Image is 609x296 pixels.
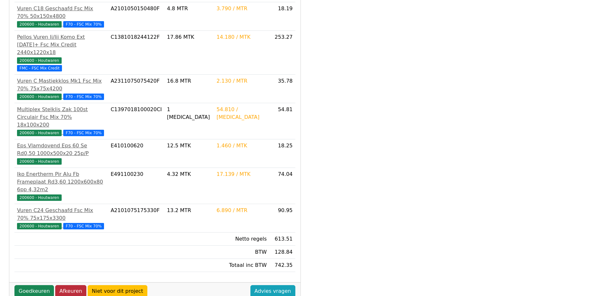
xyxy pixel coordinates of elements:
[17,94,62,100] span: 200600 - Houtwaren
[17,142,106,165] a: Eps Vlamdovend Eps 60 Se Rd0,50 1000x500x20 25p/P200600 - Houtwaren
[17,77,106,93] div: Vuren C Mastiekklos Mk1 Fsc Mix 70% 75x75x4200
[108,31,164,75] td: C1381018244122F
[17,158,62,165] span: 200600 - Houtwaren
[214,259,269,272] td: Totaal inc BTW
[167,77,212,85] div: 16.8 MTR
[17,65,62,71] span: FMC - FSC Mix Credit
[17,5,106,20] div: Vuren C18 Geschaafd Fsc Mix 70% 50x150x4800
[217,170,267,178] div: 17.139 / MTK
[17,130,62,136] span: 200600 - Houtwaren
[269,259,295,272] td: 742.35
[17,223,62,229] span: 200600 - Houtwaren
[108,2,164,31] td: A2101050150480F
[108,75,164,103] td: A2311075075420F
[217,207,267,214] div: 6.890 / MTR
[269,168,295,204] td: 74.04
[17,57,62,64] span: 200600 - Houtwaren
[167,207,212,214] div: 13.2 MTR
[269,31,295,75] td: 253.27
[17,142,106,157] div: Eps Vlamdovend Eps 60 Se Rd0,50 1000x500x20 25p/P
[17,106,106,136] a: Multiplex Stelklis Zak 100st Circulair Fsc Mix 70% 18x100x200200600 - Houtwaren F70 - FSC Mix 70%
[217,142,267,150] div: 1.460 / MTK
[167,142,212,150] div: 12.5 MTK
[167,170,212,178] div: 4.32 MTK
[217,5,267,12] div: 3.790 / MTR
[17,33,106,56] div: Pellos Vuren Ii/Iii Komo Ext [DATE]+ Fsc Mix Credit 2440x1220x18
[63,21,104,28] span: F70 - FSC Mix 70%
[17,77,106,100] a: Vuren C Mastiekklos Mk1 Fsc Mix 70% 75x75x4200200600 - Houtwaren F70 - FSC Mix 70%
[17,194,62,201] span: 200600 - Houtwaren
[167,5,212,12] div: 4.8 MTR
[17,106,106,129] div: Multiplex Stelklis Zak 100st Circulair Fsc Mix 70% 18x100x200
[167,106,212,121] div: 1 [MEDICAL_DATA]
[17,5,106,28] a: Vuren C18 Geschaafd Fsc Mix 70% 50x150x4800200600 - Houtwaren F70 - FSC Mix 70%
[108,204,164,233] td: A2101075175330F
[269,233,295,246] td: 613.51
[17,207,106,230] a: Vuren C24 Geschaafd Fsc Mix 70% 75x175x3300200600 - Houtwaren F70 - FSC Mix 70%
[108,103,164,139] td: C1397018100020CI
[108,168,164,204] td: E491100230
[269,246,295,259] td: 128.84
[17,21,62,28] span: 200600 - Houtwaren
[269,75,295,103] td: 35.78
[217,77,267,85] div: 2.130 / MTR
[269,204,295,233] td: 90.95
[17,170,106,193] div: Iko Enertherm Pir Alu Fb Frameplaat Rd3,60 1200x600x80 6pp 4,32m2
[108,139,164,168] td: E410100620
[269,103,295,139] td: 54.81
[17,170,106,201] a: Iko Enertherm Pir Alu Fb Frameplaat Rd3,60 1200x600x80 6pp 4,32m2200600 - Houtwaren
[63,94,104,100] span: F70 - FSC Mix 70%
[269,2,295,31] td: 18.19
[167,33,212,41] div: 17.86 MTK
[217,33,267,41] div: 14.180 / MTK
[214,233,269,246] td: Netto regels
[63,223,104,229] span: F70 - FSC Mix 70%
[17,33,106,72] a: Pellos Vuren Ii/Iii Komo Ext [DATE]+ Fsc Mix Credit 2440x1220x18200600 - Houtwaren FMC - FSC Mix ...
[63,130,104,136] span: F70 - FSC Mix 70%
[17,207,106,222] div: Vuren C24 Geschaafd Fsc Mix 70% 75x175x3300
[269,139,295,168] td: 18.25
[217,106,267,121] div: 54.810 / [MEDICAL_DATA]
[214,246,269,259] td: BTW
